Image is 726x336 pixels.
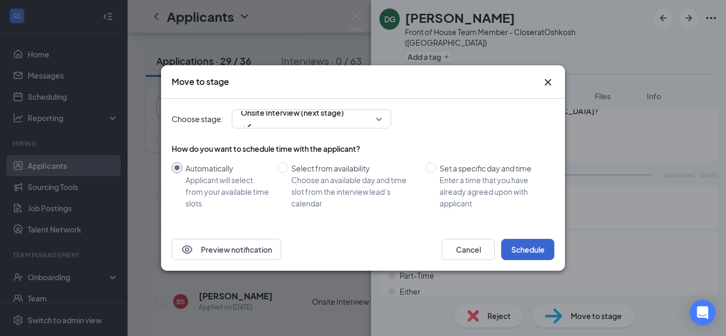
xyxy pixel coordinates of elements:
[542,76,554,89] button: Close
[172,143,554,154] div: How do you want to schedule time with the applicant?
[181,243,193,256] svg: Eye
[185,162,269,174] div: Automatically
[241,105,344,120] span: Onsite Interview (next stage)
[291,174,417,209] div: Choose an available day and time slot from the interview lead’s calendar
[440,162,546,174] div: Set a specific day and time
[440,174,546,209] div: Enter a time that you have already agreed upon with applicant
[172,239,281,260] button: EyePreview notification
[241,120,254,133] svg: Checkmark
[542,76,554,89] svg: Cross
[501,239,554,260] button: Schedule
[442,239,495,260] button: Cancel
[690,300,715,325] div: Open Intercom Messenger
[185,174,269,209] div: Applicant will select from your available time slots
[172,113,223,125] span: Choose stage:
[291,162,417,174] div: Select from availability
[172,76,229,88] h3: Move to stage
